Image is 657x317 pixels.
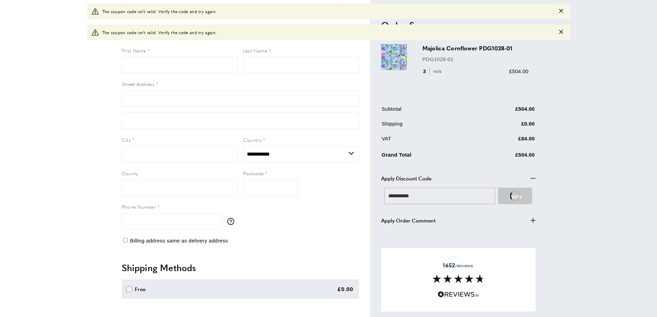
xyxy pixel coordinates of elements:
h3: Majolica Cornflower PDG1028-01 [422,44,529,52]
td: £504.00 [475,149,535,164]
td: £504.00 [475,105,535,118]
img: Majolica Cornflower PDG1028-01 [381,44,407,70]
span: Country [243,136,262,143]
div: 3 [422,67,444,75]
img: Reviews section [432,275,484,283]
button: Close message [559,8,563,14]
input: Billing address same as delivery address [123,238,128,242]
strong: 1652 [443,261,455,269]
h2: Shipping Methods [122,261,359,274]
td: Subtotal [382,105,474,118]
p: PDG1028-01 [422,55,529,63]
span: rolls [429,68,444,75]
button: Close message [559,29,563,36]
span: First Name [122,47,146,54]
span: Billing address same as delivery address [130,238,228,244]
td: Shipping [382,119,474,133]
td: £0.00 [475,119,535,133]
div: Free [135,285,146,293]
span: Street Address [122,80,155,87]
td: VAT [382,134,474,148]
span: Apply Discount Code [381,174,431,182]
button: More information [227,218,238,225]
span: The coupon code isn't valid. Verify the code and try again. [102,29,217,36]
span: £504.00 [509,68,528,74]
img: Reviews.io 5 stars [438,291,479,298]
span: County [122,170,138,177]
div: £0.00 [337,285,354,293]
span: Postcode [243,170,264,177]
span: Apply Order Comment [381,216,436,224]
span: The coupon code isn't valid. Verify the code and try again. [102,8,217,14]
span: Phone Number [122,203,156,210]
td: Grand Total [382,149,474,164]
span: City [122,136,131,143]
span: Last Name [243,47,267,54]
span: reviews [443,262,473,269]
td: £84.00 [475,134,535,148]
